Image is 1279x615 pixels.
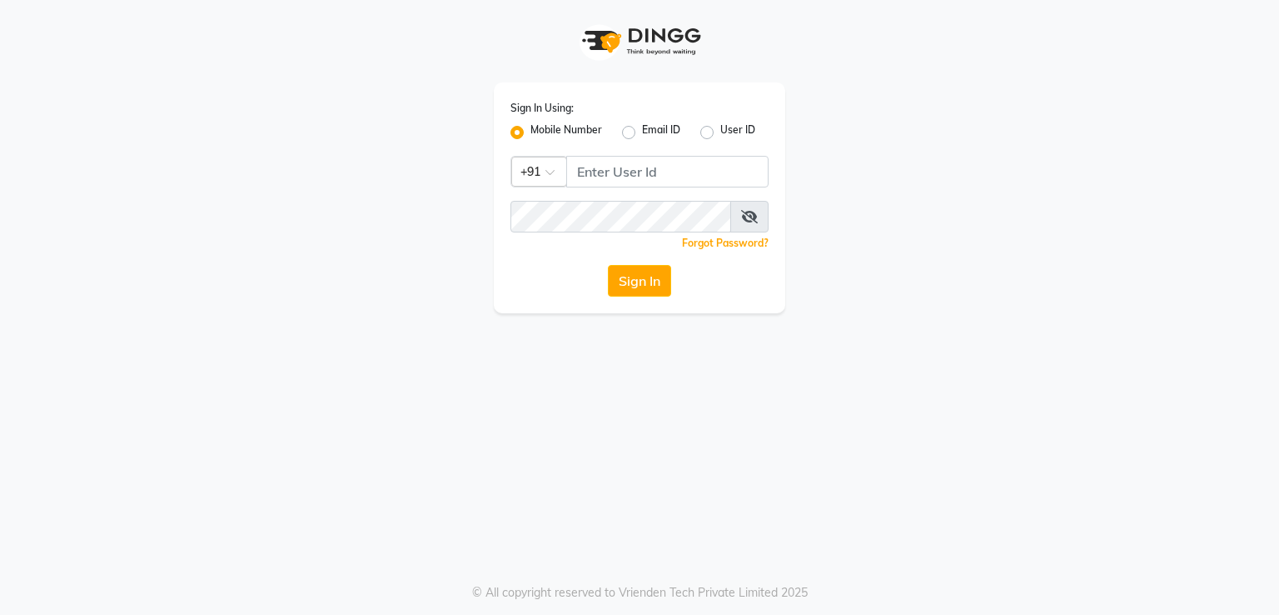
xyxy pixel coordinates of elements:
[642,122,680,142] label: Email ID
[530,122,602,142] label: Mobile Number
[720,122,755,142] label: User ID
[682,237,769,249] a: Forgot Password?
[510,201,731,232] input: Username
[510,101,574,116] label: Sign In Using:
[566,156,769,187] input: Username
[608,265,671,297] button: Sign In
[573,17,706,66] img: logo1.svg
